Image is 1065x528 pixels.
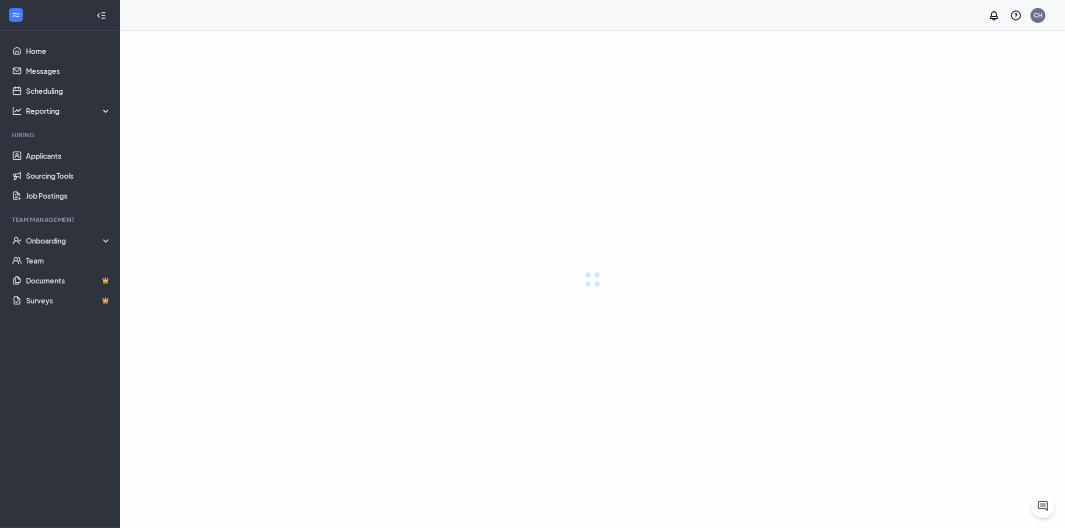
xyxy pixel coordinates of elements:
[988,9,1000,21] svg: Notifications
[26,166,111,186] a: Sourcing Tools
[26,146,111,166] a: Applicants
[12,216,109,224] div: Team Management
[96,10,106,20] svg: Collapse
[11,10,21,20] svg: WorkstreamLogo
[26,186,111,206] a: Job Postings
[1031,494,1055,518] button: ChatActive
[26,290,111,310] a: SurveysCrown
[1034,11,1043,19] div: CH
[26,270,111,290] a: DocumentsCrown
[26,251,111,270] a: Team
[12,106,22,116] svg: Analysis
[12,236,22,246] svg: UserCheck
[26,236,112,246] div: Onboarding
[26,41,111,61] a: Home
[1037,500,1049,512] svg: ChatActive
[1010,9,1022,21] svg: QuestionInfo
[12,131,109,139] div: Hiring
[26,106,112,116] div: Reporting
[26,81,111,101] a: Scheduling
[26,61,111,81] a: Messages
